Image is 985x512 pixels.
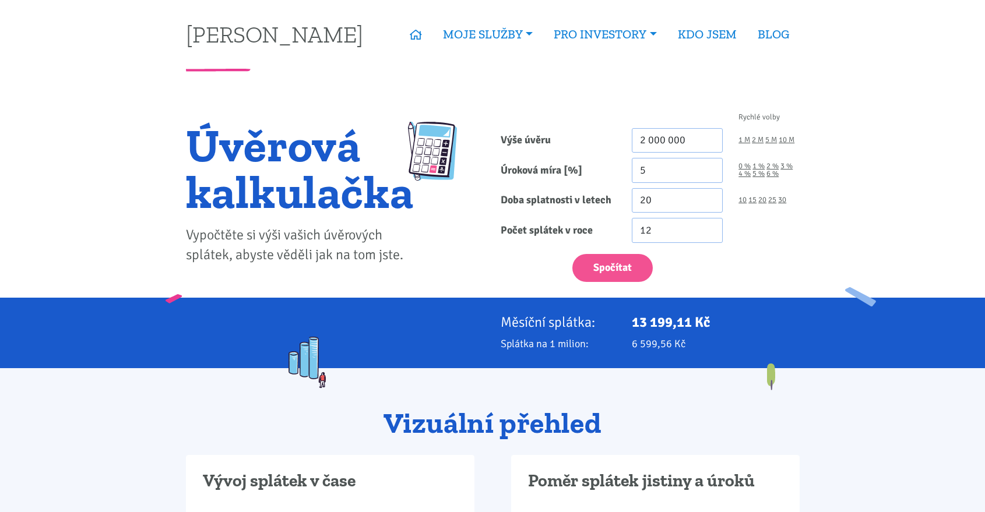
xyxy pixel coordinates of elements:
h2: Vizuální přehled [186,408,800,439]
h3: Poměr splátek jistiny a úroků [528,470,783,492]
a: 25 [768,196,776,204]
label: Úroková míra [%] [492,158,624,183]
a: 10 [738,196,747,204]
a: MOJE SLUŽBY [432,21,543,48]
a: [PERSON_NAME] [186,23,363,45]
a: PRO INVESTORY [543,21,667,48]
label: Výše úvěru [492,128,624,153]
a: 30 [778,196,786,204]
a: 6 % [766,170,779,178]
label: Počet splátek v roce [492,218,624,243]
h1: Úvěrová kalkulačka [186,122,414,215]
a: 1 % [752,163,765,170]
a: 1 M [738,136,750,144]
a: 15 [748,196,757,204]
a: KDO JSEM [667,21,747,48]
h3: Vývoj splátek v čase [203,470,458,492]
a: 4 % [738,170,751,178]
label: Doba splatnosti v letech [492,188,624,213]
button: Spočítat [572,254,653,283]
a: BLOG [747,21,800,48]
a: 0 % [738,163,751,170]
a: 20 [758,196,766,204]
p: 13 199,11 Kč [632,314,800,330]
p: Vypočtěte si výši vašich úvěrových splátek, abyste věděli jak na tom jste. [186,225,414,265]
p: Splátka na 1 milion: [501,336,616,352]
a: 2 M [752,136,764,144]
a: 5 % [752,170,765,178]
span: Rychlé volby [738,114,780,121]
a: 3 % [780,163,793,170]
a: 5 M [765,136,777,144]
p: 6 599,56 Kč [632,336,800,352]
p: Měsíční splátka: [501,314,616,330]
a: 10 M [779,136,794,144]
a: 2 % [766,163,779,170]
